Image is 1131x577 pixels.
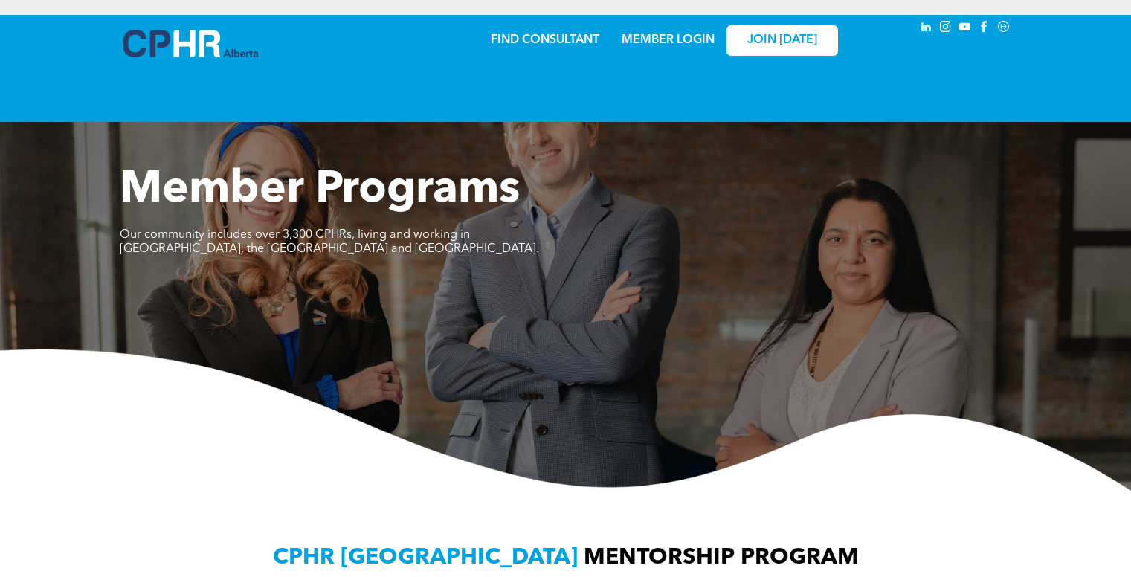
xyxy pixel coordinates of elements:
[273,547,578,569] span: CPHR [GEOGRAPHIC_DATA]
[120,168,520,213] span: Member Programs
[957,19,973,39] a: youtube
[726,25,838,56] a: JOIN [DATE]
[747,33,817,48] span: JOIN [DATE]
[976,19,993,39] a: facebook
[123,30,258,57] img: A blue and white logo for cp alberta
[622,34,715,46] a: MEMBER LOGIN
[918,19,935,39] a: linkedin
[584,547,859,569] span: MENTORSHIP PROGRAM
[120,229,539,255] span: Our community includes over 3,300 CPHRs, living and working in [GEOGRAPHIC_DATA], the [GEOGRAPHIC...
[491,34,599,46] a: FIND CONSULTANT
[938,19,954,39] a: instagram
[996,19,1012,39] a: Social network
